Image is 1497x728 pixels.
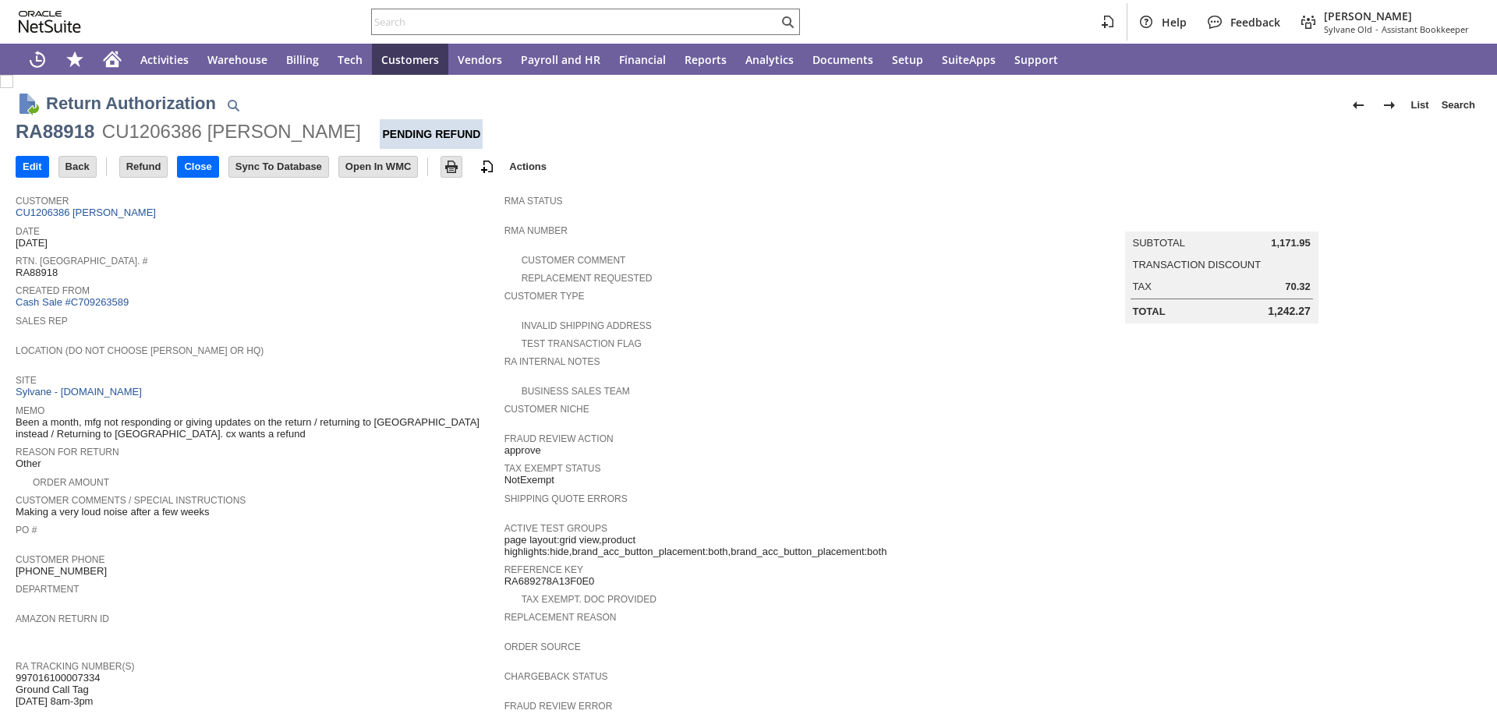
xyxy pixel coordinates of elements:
a: Actions [503,161,553,172]
span: RA88918 [16,267,58,279]
input: Print [441,157,462,177]
a: Business Sales Team [522,386,630,397]
input: Back [59,157,96,177]
a: Documents [803,44,883,75]
span: 1,242.27 [1268,305,1311,318]
a: Vendors [448,44,511,75]
a: Customer [16,196,69,207]
caption: Summary [1125,207,1318,231]
span: Support [1014,52,1058,67]
div: RA88918 [16,119,94,144]
a: Order Source [504,641,581,652]
span: Assistant Bookkeeper [1382,23,1469,35]
span: Other [16,458,41,470]
a: Fraud Review Error [504,701,613,712]
a: Tech [328,44,372,75]
a: Customer Comments / Special Instructions [16,495,246,506]
svg: Recent Records [28,50,47,69]
a: Tax [1133,281,1152,292]
a: Replacement reason [504,612,617,623]
span: 70.32 [1285,281,1311,293]
a: Reason For Return [16,447,119,458]
span: approve [504,444,541,457]
a: Cash Sale #C709263589 [16,296,129,308]
span: 1,171.95 [1271,237,1311,249]
a: Customer Type [504,291,585,302]
span: Financial [619,52,666,67]
span: Activities [140,52,189,67]
span: page layout:grid view,product highlights:hide,brand_acc_button_placement:both,brand_acc_button_pl... [504,534,986,558]
a: Analytics [736,44,803,75]
input: Sync To Database [229,157,328,177]
img: add-record.svg [478,157,497,176]
a: Sylvane - [DOMAIN_NAME] [16,386,146,398]
span: Customers [381,52,439,67]
a: Billing [277,44,328,75]
span: Tech [338,52,363,67]
a: Warehouse [198,44,277,75]
span: - [1375,23,1378,35]
a: Rtn. [GEOGRAPHIC_DATA]. # [16,256,147,267]
a: RMA Number [504,225,568,236]
a: List [1405,93,1435,118]
svg: logo [19,11,81,33]
a: Customer Phone [16,554,104,565]
a: Site [16,375,37,386]
a: Home [94,44,131,75]
span: Warehouse [207,52,267,67]
a: Customer Comment [522,255,626,266]
div: CU1206386 [PERSON_NAME] [102,119,361,144]
input: Close [178,157,218,177]
img: Previous [1349,96,1368,115]
a: RA Internal Notes [504,356,600,367]
a: Financial [610,44,675,75]
a: RMA Status [504,196,563,207]
span: Documents [812,52,873,67]
a: Shipping Quote Errors [504,493,628,504]
a: Invalid Shipping Address [522,320,652,331]
a: Transaction Discount [1133,259,1262,270]
span: [PERSON_NAME] [1324,9,1469,23]
span: Sylvane Old [1324,23,1372,35]
img: Next [1380,96,1399,115]
input: Search [372,12,778,31]
a: Setup [883,44,933,75]
a: Test Transaction Flag [522,338,642,349]
a: Payroll and HR [511,44,610,75]
span: Help [1162,15,1187,30]
span: [PHONE_NUMBER] [16,565,107,578]
input: Open In WMC [339,157,418,177]
span: Billing [286,52,319,67]
a: Order Amount [33,477,109,488]
span: Vendors [458,52,502,67]
a: Subtotal [1133,237,1185,249]
a: Department [16,584,80,595]
a: Active Test Groups [504,523,607,534]
a: Date [16,226,40,237]
a: Amazon Return ID [16,613,109,624]
img: Quick Find [224,96,242,115]
div: Pending Refund [380,119,483,149]
span: Setup [892,52,923,67]
h1: Return Authorization [46,90,216,116]
a: PO # [16,525,37,535]
span: SuiteApps [942,52,996,67]
span: Feedback [1230,15,1280,30]
input: Edit [16,157,48,177]
a: Reference Key [504,564,583,575]
a: RA Tracking Number(s) [16,661,134,672]
a: Activities [131,44,198,75]
a: Customer Niche [504,404,589,415]
span: NotExempt [504,474,554,486]
a: Replacement Requested [522,273,653,284]
svg: Search [778,12,797,31]
a: Search [1435,93,1481,118]
span: Making a very loud noise after a few weeks [16,506,210,518]
span: Payroll and HR [521,52,600,67]
a: Tax Exempt. Doc Provided [522,594,656,605]
a: Support [1005,44,1067,75]
span: [DATE] [16,237,48,249]
svg: Shortcuts [65,50,84,69]
a: Reports [675,44,736,75]
svg: Home [103,50,122,69]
